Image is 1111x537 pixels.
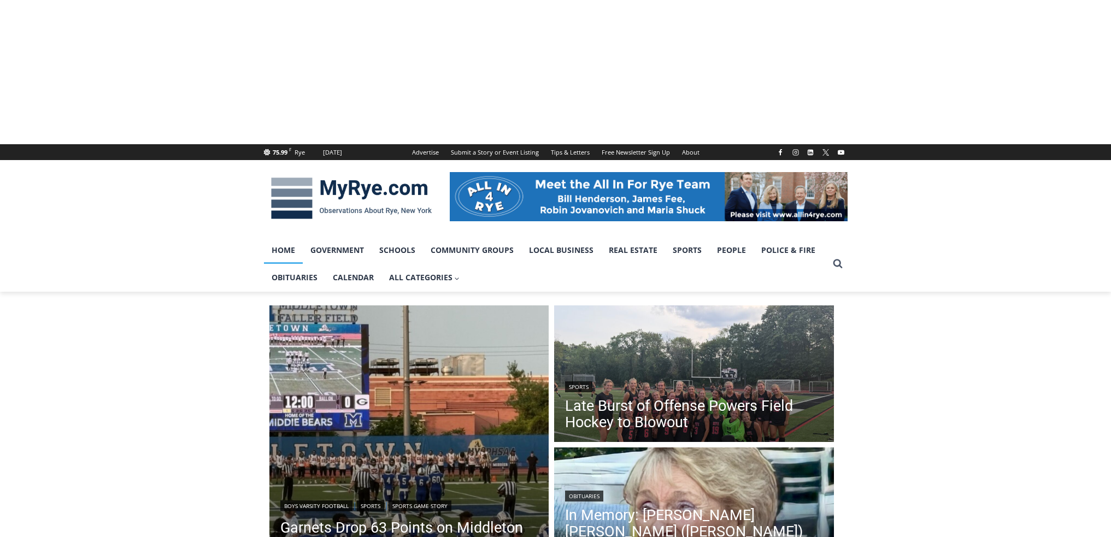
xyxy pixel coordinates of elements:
[323,147,342,157] div: [DATE]
[406,144,445,160] a: Advertise
[280,500,352,511] a: Boys Varsity Football
[450,172,848,221] img: All in for Rye
[834,146,848,159] a: YouTube
[289,146,291,152] span: F
[389,500,451,511] a: Sports Game Story
[754,237,823,264] a: Police & Fire
[565,491,603,501] a: Obituaries
[273,148,287,156] span: 75.99
[445,144,545,160] a: Submit a Story or Event Listing
[709,237,754,264] a: People
[303,237,372,264] a: Government
[264,170,439,227] img: MyRye.com
[545,144,596,160] a: Tips & Letters
[565,381,592,392] a: Sports
[295,147,305,157] div: Rye
[372,237,423,264] a: Schools
[554,305,834,445] img: (PHOTO: The 2025 Rye Varsity Field Hockey team after their win vs Ursuline on Friday, September 5...
[264,237,303,264] a: Home
[280,498,538,511] div: | |
[264,237,828,292] nav: Primary Navigation
[828,254,848,274] button: View Search Form
[521,237,601,264] a: Local Business
[789,146,802,159] a: Instagram
[389,272,460,284] span: All Categories
[819,146,832,159] a: X
[774,146,787,159] a: Facebook
[554,305,834,445] a: Read More Late Burst of Offense Powers Field Hockey to Blowout
[665,237,709,264] a: Sports
[325,264,381,291] a: Calendar
[676,144,706,160] a: About
[357,500,384,511] a: Sports
[804,146,817,159] a: Linkedin
[406,144,706,160] nav: Secondary Navigation
[565,398,823,430] a: Late Burst of Offense Powers Field Hockey to Blowout
[423,237,521,264] a: Community Groups
[601,237,665,264] a: Real Estate
[381,264,468,291] a: All Categories
[596,144,676,160] a: Free Newsletter Sign Up
[264,264,325,291] a: Obituaries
